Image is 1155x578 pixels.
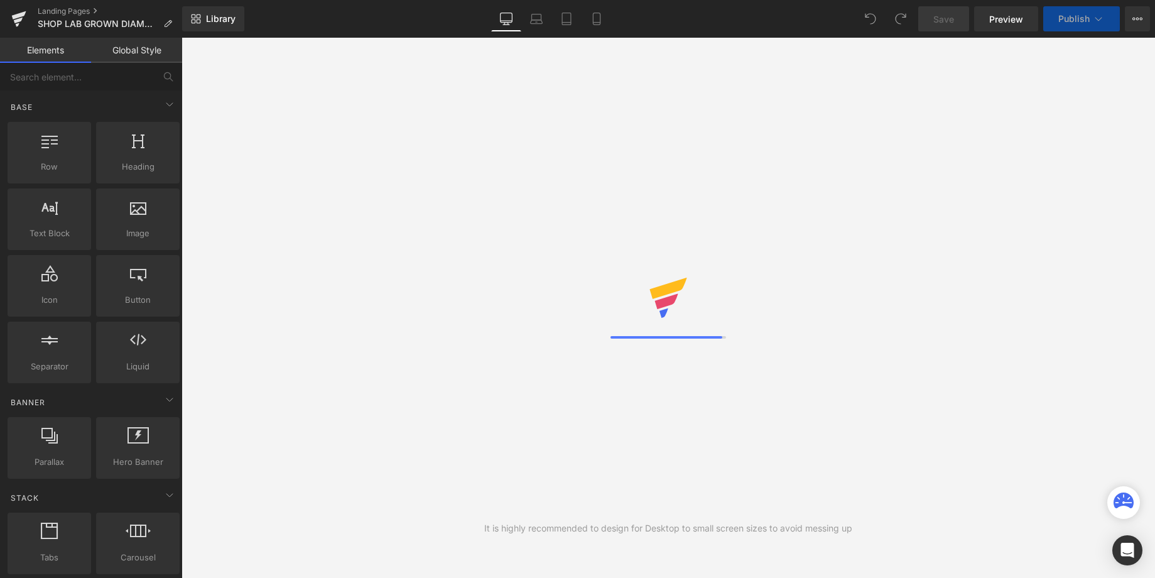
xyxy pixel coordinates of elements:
div: Open Intercom Messenger [1112,535,1142,565]
span: Publish [1058,14,1090,24]
a: Desktop [491,6,521,31]
span: Banner [9,396,46,408]
span: Separator [11,360,87,373]
span: Text Block [11,227,87,240]
span: Icon [11,293,87,307]
a: New Library [182,6,244,31]
span: SHOP LAB GROWN DIAMOND RINGS [38,19,158,29]
span: Preview [989,13,1023,26]
a: Global Style [91,38,182,63]
span: Heading [100,160,176,173]
div: It is highly recommended to design for Desktop to small screen sizes to avoid messing up [484,521,852,535]
span: Liquid [100,360,176,373]
button: Redo [888,6,913,31]
a: Laptop [521,6,551,31]
span: Parallax [11,455,87,469]
span: Hero Banner [100,455,176,469]
button: Publish [1043,6,1120,31]
span: Button [100,293,176,307]
span: Stack [9,492,40,504]
span: Row [11,160,87,173]
button: More [1125,6,1150,31]
a: Tablet [551,6,582,31]
a: Preview [974,6,1038,31]
span: Save [933,13,954,26]
span: Library [206,13,236,25]
a: Landing Pages [38,6,182,16]
span: Carousel [100,551,176,564]
span: Image [100,227,176,240]
button: Undo [858,6,883,31]
span: Tabs [11,551,87,564]
a: Mobile [582,6,612,31]
span: Base [9,101,34,113]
